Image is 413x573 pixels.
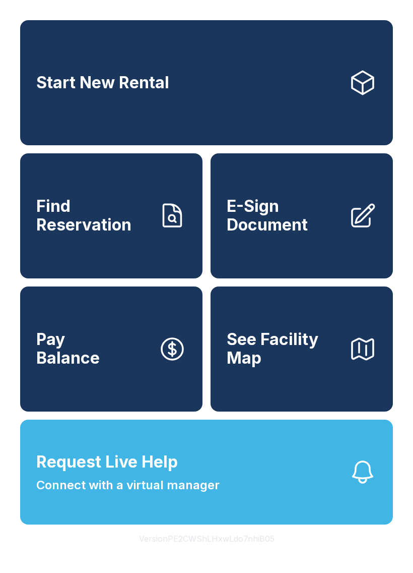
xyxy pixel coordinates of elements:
span: Find Reservation [36,197,150,234]
button: See Facility Map [211,286,393,412]
a: Start New Rental [20,20,393,145]
button: VersionPE2CWShLHxwLdo7nhiB05 [131,525,283,553]
a: PayBalance [20,286,202,412]
a: Find Reservation [20,153,202,278]
span: Connect with a virtual manager [36,476,220,494]
button: Request Live HelpConnect with a virtual manager [20,420,393,525]
span: Pay Balance [36,330,100,367]
span: Request Live Help [36,450,178,474]
span: E-Sign Document [227,197,340,234]
span: See Facility Map [227,330,340,367]
span: Start New Rental [36,74,169,92]
a: E-Sign Document [211,153,393,278]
